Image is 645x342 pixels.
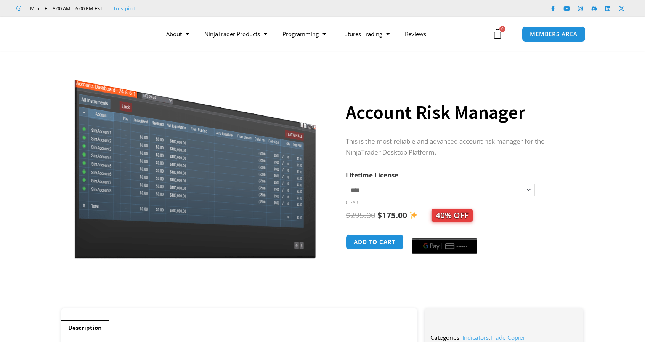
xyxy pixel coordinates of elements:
[346,171,398,179] label: Lifetime License
[377,210,407,221] bdi: 175.00
[462,334,489,341] a: Indicators
[159,25,490,43] nav: Menu
[490,334,525,341] a: Trade Copier
[409,211,417,219] img: ✨
[432,209,473,222] span: 40% OFF
[346,234,404,250] button: Add to cart
[197,25,275,43] a: NinjaTrader Products
[499,26,505,32] span: 0
[346,99,568,126] h1: Account Risk Manager
[50,20,132,48] img: LogoAI | Affordable Indicators – NinjaTrader
[410,233,479,234] iframe: Secure payment input frame
[334,25,397,43] a: Futures Trading
[113,4,135,13] a: Trustpilot
[462,334,525,341] span: ,
[530,31,578,37] span: MEMBERS AREA
[377,210,382,221] span: $
[28,4,103,13] span: Mon - Fri: 8:00 AM – 6:00 PM EST
[346,260,568,267] iframe: PayPal Message 1
[412,238,477,254] button: Buy with GPay
[275,25,334,43] a: Programming
[397,25,434,43] a: Reviews
[346,200,358,205] a: Clear options
[346,136,568,158] p: This is the most reliable and advanced account risk manager for the NinjaTrader Desktop Platform.
[72,64,318,259] img: Screenshot 2024-08-26 15462845454
[430,334,461,341] span: Categories:
[457,244,468,249] text: ••••••
[481,23,514,45] a: 0
[346,210,350,221] span: $
[522,26,586,42] a: MEMBERS AREA
[61,320,109,335] a: Description
[346,210,375,221] bdi: 295.00
[159,25,197,43] a: About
